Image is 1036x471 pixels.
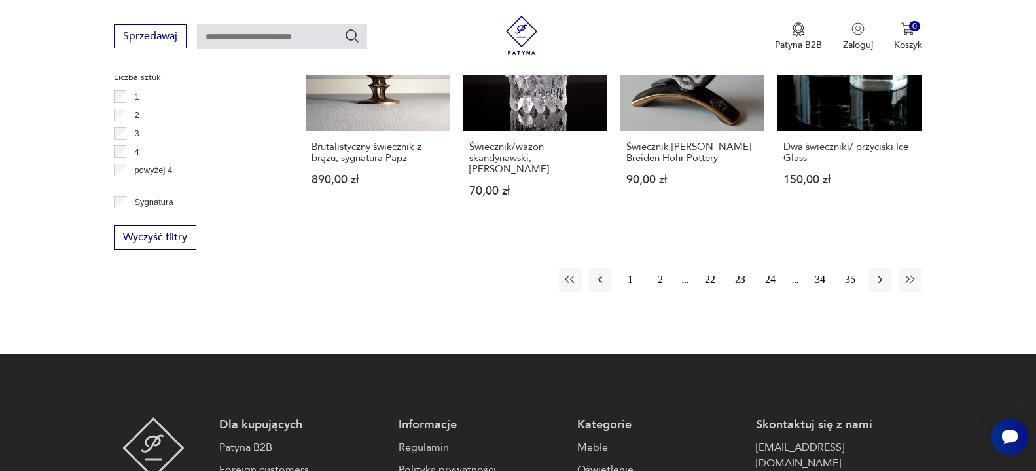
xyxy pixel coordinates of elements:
button: Zaloguj [843,22,873,51]
button: 1 [618,268,642,292]
img: Ikona koszyka [901,22,914,35]
h3: Brutalistyczny świecznik z brązu, sygnatura Papz [312,141,444,164]
img: Patyna - sklep z meblami i dekoracjami vintage [502,16,541,55]
p: 3 [134,126,139,141]
p: Koszyk [894,39,922,51]
p: Patyna B2B [775,39,822,51]
h3: Świecznik/wazon skandynawski, [PERSON_NAME] [469,141,601,175]
p: 2 [134,108,139,122]
p: 150,00 zł [783,174,916,185]
p: Liczba sztuk [114,70,274,85]
p: 70,00 zł [469,185,601,197]
a: Meble [577,440,743,455]
button: 34 [808,268,832,292]
a: Regulamin [399,440,564,455]
button: 2 [649,268,672,292]
img: Ikonka użytkownika [851,22,865,35]
button: Wyczyść filtry [114,225,196,250]
button: 23 [728,268,752,292]
p: Informacje [399,417,564,433]
p: powyżej 4 [134,163,172,178]
iframe: Smartsupp widget button [991,419,1028,455]
p: 90,00 zł [626,174,759,185]
div: 0 [909,21,920,32]
a: [EMAIL_ADDRESS][DOMAIN_NAME] [756,440,921,471]
p: 1 [134,90,139,104]
a: Ikona medaluPatyna B2B [775,22,822,51]
button: 22 [698,268,722,292]
a: Patyna B2B [219,440,385,455]
h3: Dwa świeczniki/ przyciski Ice Glass [783,141,916,164]
button: Szukaj [344,28,360,44]
p: Sygnatura [134,195,173,210]
a: Sprzedawaj [114,33,187,42]
p: Dla kupujących [219,417,385,433]
h3: Świecznik [PERSON_NAME] Breiden Hohr Pottery [626,141,759,164]
p: 890,00 zł [312,174,444,185]
p: Skontaktuj się z nami [756,417,921,433]
p: Kategorie [577,417,743,433]
img: Ikona medalu [792,22,805,37]
button: Sprzedawaj [114,24,187,48]
p: 4 [134,145,139,159]
button: 35 [838,268,862,292]
button: 24 [759,268,782,292]
button: 0Koszyk [894,22,922,51]
button: Patyna B2B [775,22,822,51]
p: Zaloguj [843,39,873,51]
